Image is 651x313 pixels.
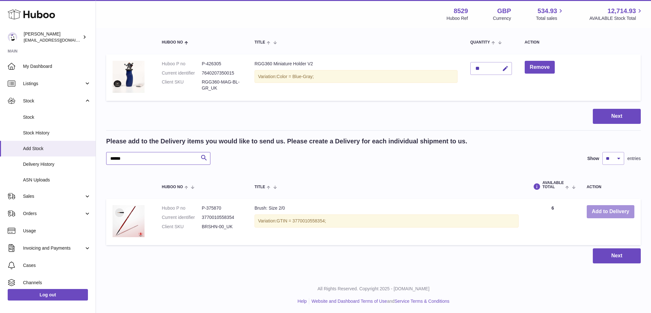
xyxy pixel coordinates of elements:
img: RGG360 Miniature Holder V2 [113,61,145,93]
span: GTIN = 3770010558354; [277,218,326,223]
a: 534.93 Total sales [536,7,564,21]
span: Channels [23,280,91,286]
span: AVAILABLE Total [542,181,564,189]
span: Stock [23,98,84,104]
dd: RGG360-MAG-BL-GR_UK [202,79,242,91]
a: Help [298,299,307,304]
span: Listings [23,81,84,87]
button: Next [593,109,641,124]
dd: P-375870 [202,205,242,211]
dd: BRSHN-00_UK [202,224,242,230]
dt: Current identifier [162,214,202,221]
span: Delivery History [23,161,91,167]
td: 6 [525,199,580,245]
span: Usage [23,228,91,234]
button: Next [593,248,641,263]
div: Action [525,40,634,44]
a: Service Terms & Conditions [395,299,450,304]
span: Quantity [470,40,490,44]
p: All Rights Reserved. Copyright 2025 - [DOMAIN_NAME] [101,286,646,292]
span: 534.93 [537,7,557,15]
span: 12,714.93 [608,7,636,15]
li: and [309,298,449,304]
label: Show [587,156,599,162]
dt: Client SKU [162,224,202,230]
span: [EMAIL_ADDRESS][DOMAIN_NAME] [24,37,94,43]
div: [PERSON_NAME] [24,31,81,43]
div: Variation: [255,214,519,228]
dt: Current identifier [162,70,202,76]
dd: 7640207350015 [202,70,242,76]
a: 12,714.93 AVAILABLE Stock Total [589,7,643,21]
dt: Huboo P no [162,61,202,67]
span: entries [627,156,641,162]
dd: 3770010558354 [202,214,242,221]
a: Log out [8,289,88,301]
dt: Huboo P no [162,205,202,211]
span: Stock [23,114,91,120]
span: Color = Blue-Gray; [277,74,314,79]
button: Remove [525,61,555,74]
span: AVAILABLE Stock Total [589,15,643,21]
button: Add to Delivery [587,205,634,218]
span: Huboo no [162,40,183,44]
span: Cases [23,262,91,269]
span: Total sales [536,15,564,21]
span: Sales [23,193,84,199]
dd: P-426305 [202,61,242,67]
img: admin@redgrass.ch [8,32,17,42]
td: RGG360 Miniature Holder V2 [248,54,464,101]
span: Orders [23,211,84,217]
span: Add Stock [23,146,91,152]
div: Variation: [255,70,458,83]
span: Huboo no [162,185,183,189]
a: Website and Dashboard Terms of Use [311,299,387,304]
span: Title [255,40,265,44]
h2: Please add to the Delivery items you would like to send us. Please create a Delivery for each ind... [106,137,467,146]
span: ASN Uploads [23,177,91,183]
span: Stock History [23,130,91,136]
strong: 8529 [454,7,468,15]
img: Brush: Size 2/0 [113,205,145,237]
dt: Client SKU [162,79,202,91]
td: Brush: Size 2/0 [248,199,525,245]
span: Invoicing and Payments [23,245,84,251]
div: Currency [493,15,511,21]
span: My Dashboard [23,63,91,69]
div: Huboo Ref [447,15,468,21]
span: Title [255,185,265,189]
div: Action [587,185,634,189]
strong: GBP [497,7,511,15]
